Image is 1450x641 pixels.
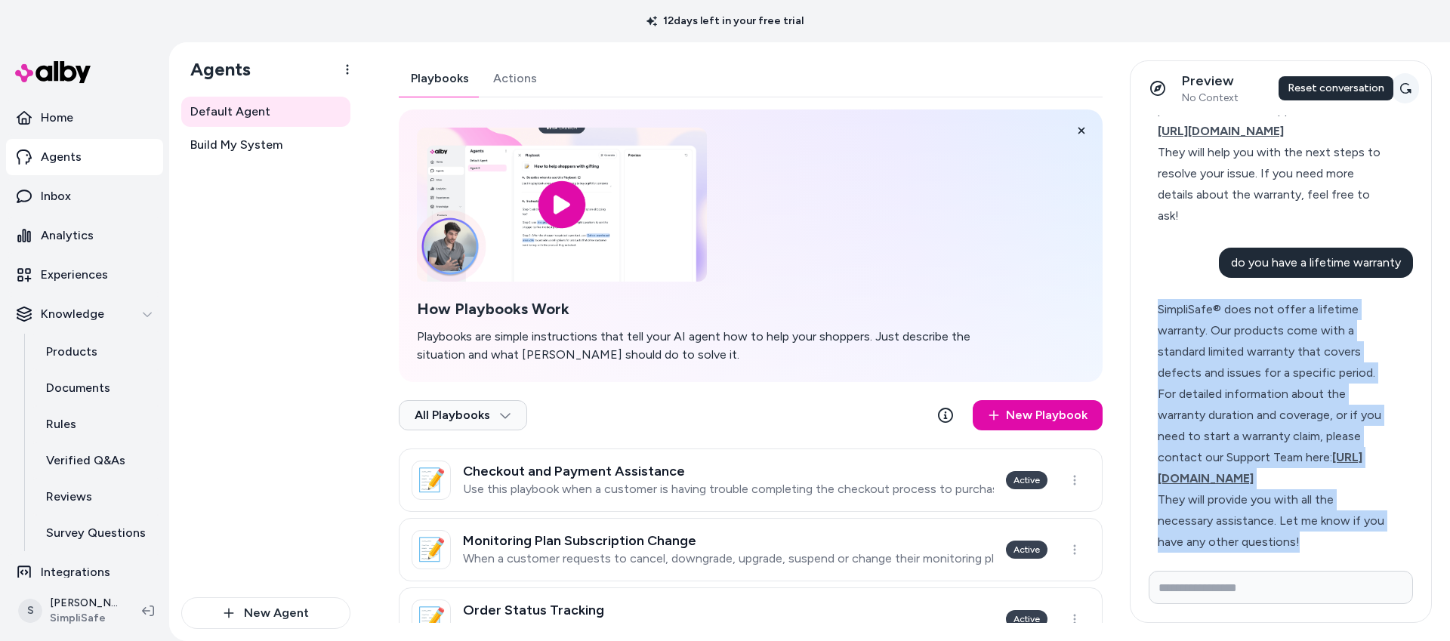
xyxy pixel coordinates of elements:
div: 📝 [412,599,451,639]
p: Integrations [41,563,110,581]
p: Analytics [41,227,94,245]
div: SimpliSafe® does not offer a lifetime warranty. Our products come with a standard limited warrant... [1158,299,1391,384]
p: Survey Questions [46,524,146,542]
button: Actions [481,60,549,97]
div: Active [1006,471,1047,489]
button: Knowledge [6,296,163,332]
a: Products [31,334,163,370]
p: Products [46,343,97,361]
a: Rules [31,406,163,442]
button: New Agent [181,597,350,629]
div: Active [1006,610,1047,628]
p: Playbooks are simple instructions that tell your AI agent how to help your shoppers. Just describ... [417,328,997,364]
h3: Checkout and Payment Assistance [463,464,994,479]
a: Default Agent [181,97,350,127]
p: Preview [1182,72,1239,90]
div: 📝 [412,530,451,569]
a: Agents [6,139,163,175]
span: SimpliSafe [50,611,118,626]
p: Home [41,109,73,127]
div: They will provide you with all the necessary assistance. Let me know if you have any other questi... [1158,489,1391,553]
p: When a customer requests to cancel, downgrade, upgrade, suspend or change their monitoring plan s... [463,551,994,566]
p: Use this playbook when a customer is having trouble completing the checkout process to purchase t... [463,482,994,497]
span: S [18,599,42,623]
span: Build My System [190,136,282,154]
h3: Order Status Tracking [463,602,994,618]
p: Experiences [41,266,108,284]
p: Inbox [41,187,71,205]
span: do you have a lifetime warranty [1231,255,1401,270]
input: Write your prompt here [1149,571,1413,604]
a: Verified Q&As [31,442,163,479]
a: Experiences [6,257,163,293]
a: Survey Questions [31,515,163,551]
a: Reviews [31,479,163,515]
a: Home [6,100,163,136]
div: They will help you with the next steps to resolve your issue. If you need more details about the ... [1158,142,1391,227]
p: Agents [41,148,82,166]
div: Active [1006,541,1047,559]
span: [URL][DOMAIN_NAME] [1158,124,1284,138]
button: S[PERSON_NAME]SimpliSafe [9,587,130,635]
a: Build My System [181,130,350,160]
a: 📝Checkout and Payment AssistanceUse this playbook when a customer is having trouble completing th... [399,448,1103,512]
div: 📝 [412,461,451,500]
p: Verified Q&As [46,451,125,470]
a: Inbox [6,178,163,214]
button: Playbooks [399,60,481,97]
h3: Monitoring Plan Subscription Change [463,533,994,548]
h2: How Playbooks Work [417,300,997,319]
p: Documents [46,379,110,397]
span: No Context [1182,91,1239,105]
span: Default Agent [190,103,270,121]
div: Reset conversation [1279,76,1393,100]
span: All Playbooks [415,408,511,423]
div: For detailed information about the warranty duration and coverage, or if you need to start a warr... [1158,384,1391,489]
p: When a customer who has already purchased a system wants to track or change the status of their e... [463,621,994,636]
p: Knowledge [41,305,104,323]
p: Rules [46,415,76,433]
a: Integrations [6,554,163,590]
img: alby Logo [15,61,91,83]
h1: Agents [178,58,251,81]
a: New Playbook [973,400,1103,430]
p: [PERSON_NAME] [50,596,118,611]
a: Analytics [6,217,163,254]
p: Reviews [46,488,92,506]
a: Documents [31,370,163,406]
button: All Playbooks [399,400,527,430]
a: 📝Monitoring Plan Subscription ChangeWhen a customer requests to cancel, downgrade, upgrade, suspe... [399,518,1103,581]
p: 12 days left in your free trial [637,14,813,29]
